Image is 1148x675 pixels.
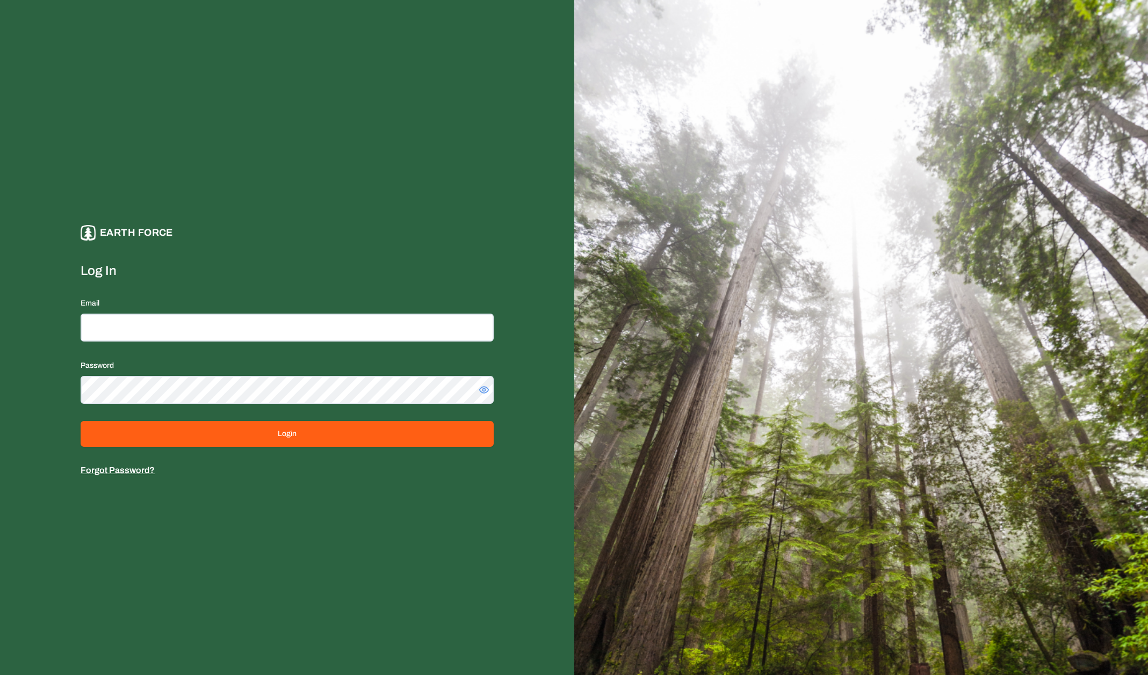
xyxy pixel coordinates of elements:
label: Log In [81,262,494,279]
p: Earth force [100,225,173,241]
p: Forgot Password? [81,464,494,477]
label: Password [81,361,114,369]
img: earthforce-logo-white-uG4MPadI.svg [81,225,96,241]
label: Email [81,299,99,307]
button: Login [81,421,494,447]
